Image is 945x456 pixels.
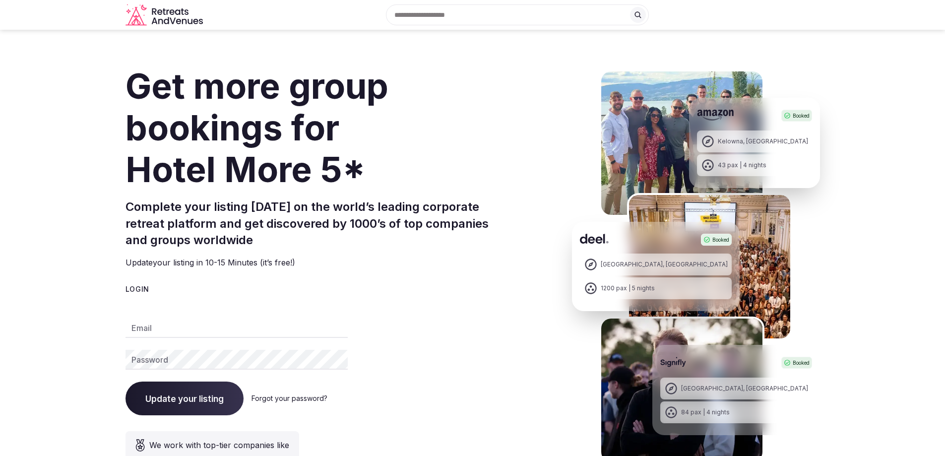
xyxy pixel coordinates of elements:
div: Booked [781,110,812,122]
a: Visit the homepage [126,4,205,26]
button: Update your listing [126,382,244,415]
h1: Get more group bookings for Hotel More 5* [126,65,511,191]
div: 43 pax | 4 nights [718,161,766,170]
div: [GEOGRAPHIC_DATA], [GEOGRAPHIC_DATA] [681,385,808,393]
p: Update your listing in 10-15 Minutes (it’s free!) [126,257,511,268]
svg: Retreats and Venues company logo [126,4,205,26]
img: Amazon Kelowna Retreat [599,69,764,217]
div: Booked [781,357,812,369]
h2: Complete your listing [DATE] on the world’s leading corporate retreat platform and get discovered... [126,198,511,249]
div: Booked [701,234,732,246]
span: Update your listing [145,393,224,403]
div: [GEOGRAPHIC_DATA], [GEOGRAPHIC_DATA] [601,261,728,269]
img: Deel Spain Retreat [627,193,792,340]
div: 84 pax | 4 nights [681,408,730,417]
a: Forgot your password? [252,394,327,402]
div: 1200 pax | 5 nights [601,284,655,293]
div: Login [126,284,511,294]
div: Kelowna, [GEOGRAPHIC_DATA] [718,137,808,146]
